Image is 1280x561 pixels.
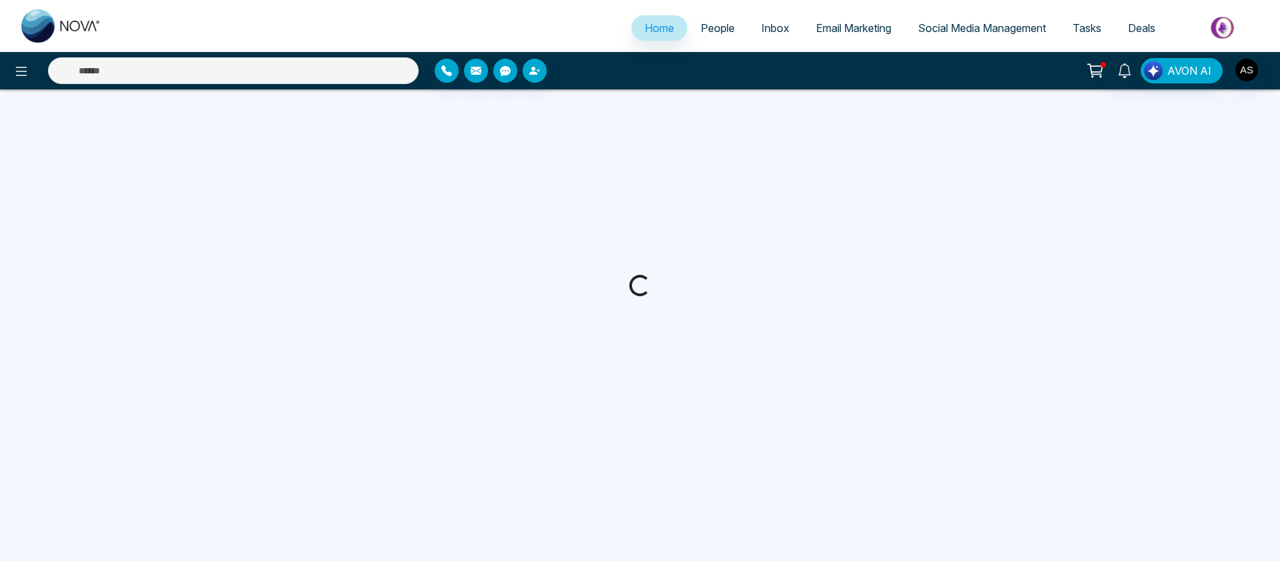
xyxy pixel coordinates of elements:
[748,15,803,41] a: Inbox
[918,21,1046,35] span: Social Media Management
[905,15,1059,41] a: Social Media Management
[1175,13,1272,43] img: Market-place.gif
[816,21,891,35] span: Email Marketing
[1141,58,1223,83] button: AVON AI
[701,21,735,35] span: People
[803,15,905,41] a: Email Marketing
[21,9,101,43] img: Nova CRM Logo
[687,15,748,41] a: People
[1167,63,1211,79] span: AVON AI
[1059,15,1115,41] a: Tasks
[631,15,687,41] a: Home
[761,21,789,35] span: Inbox
[1128,21,1155,35] span: Deals
[1235,59,1258,81] img: User Avatar
[1144,61,1163,80] img: Lead Flow
[1115,15,1169,41] a: Deals
[1073,21,1101,35] span: Tasks
[645,21,674,35] span: Home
